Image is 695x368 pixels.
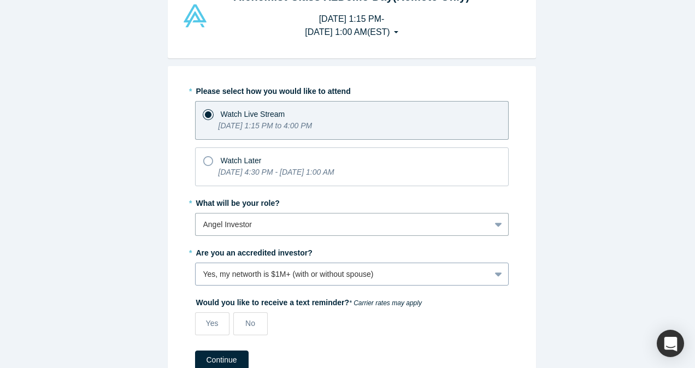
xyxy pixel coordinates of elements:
label: Are you an accredited investor? [195,244,509,259]
span: Yes [206,319,219,328]
label: What will be your role? [195,194,509,209]
i: [DATE] 1:15 PM to 4:00 PM [219,121,313,130]
label: Would you like to receive a text reminder? [195,293,509,308]
label: Please select how you would like to attend [195,82,509,97]
em: * Carrier rates may apply [349,299,422,307]
img: Alchemist Vault Logo [182,4,208,27]
button: [DATE] 1:15 PM-[DATE] 1:00 AM(EST) [293,9,409,43]
span: Watch Live Stream [221,110,285,118]
i: [DATE] 4:30 PM - [DATE] 1:00 AM [219,168,334,176]
span: No [245,319,255,328]
div: Yes, my networth is $1M+ (with or without spouse) [203,269,482,280]
span: Watch Later [221,156,262,165]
